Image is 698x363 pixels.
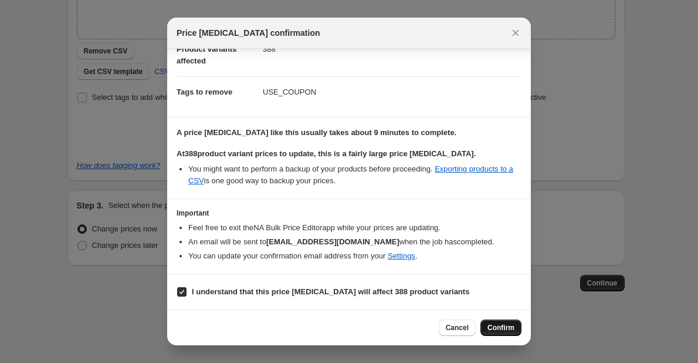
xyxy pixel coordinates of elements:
li: You can update your confirmation email address from your . [188,250,521,262]
span: Tags to remove [177,88,232,96]
li: You might want to perform a backup of your products before proceeding. is one good way to backup ... [188,163,521,187]
span: Cancel [446,323,469,332]
b: At 388 product variant prices to update, this is a fairly large price [MEDICAL_DATA]. [177,149,476,158]
a: Exporting products to a CSV [188,164,513,185]
button: Cancel [439,320,476,336]
dd: 388 [263,33,521,65]
b: I understand that this price [MEDICAL_DATA] will affect 388 product variants [192,287,469,296]
b: [EMAIL_ADDRESS][DOMAIN_NAME] [266,237,399,246]
a: Settings [388,251,415,260]
button: Close [507,25,524,41]
dd: USE_COUPON [263,76,521,107]
span: Confirm [487,323,514,332]
b: A price [MEDICAL_DATA] like this usually takes about 9 minutes to complete. [177,128,456,137]
span: Price [MEDICAL_DATA] confirmation [177,27,320,39]
button: Confirm [480,320,521,336]
li: Feel free to exit the NA Bulk Price Editor app while your prices are updating. [188,222,521,234]
li: An email will be sent to when the job has completed . [188,236,521,248]
h3: Important [177,209,521,218]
